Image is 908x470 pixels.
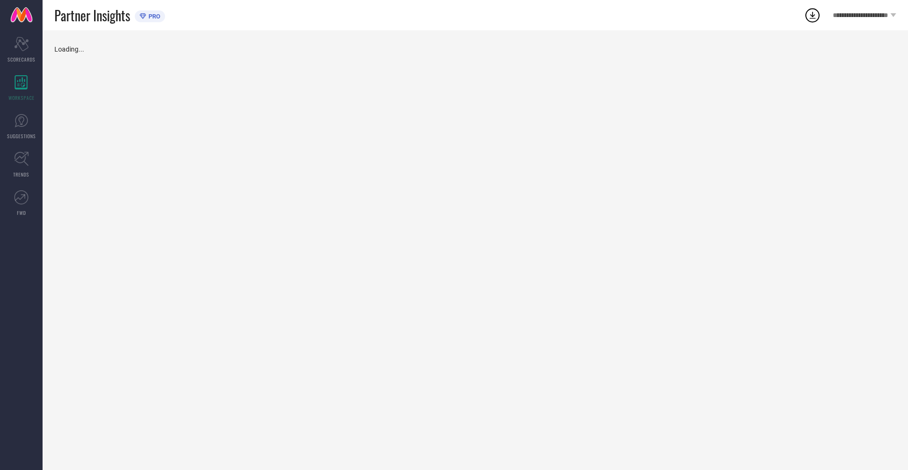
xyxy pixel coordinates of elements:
span: SUGGESTIONS [7,133,36,140]
span: Partner Insights [54,6,130,25]
span: FWD [17,209,26,216]
span: PRO [146,13,160,20]
div: Open download list [804,7,821,24]
span: SCORECARDS [8,56,35,63]
span: WORKSPACE [9,94,35,101]
span: Loading... [54,45,84,53]
span: TRENDS [13,171,29,178]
